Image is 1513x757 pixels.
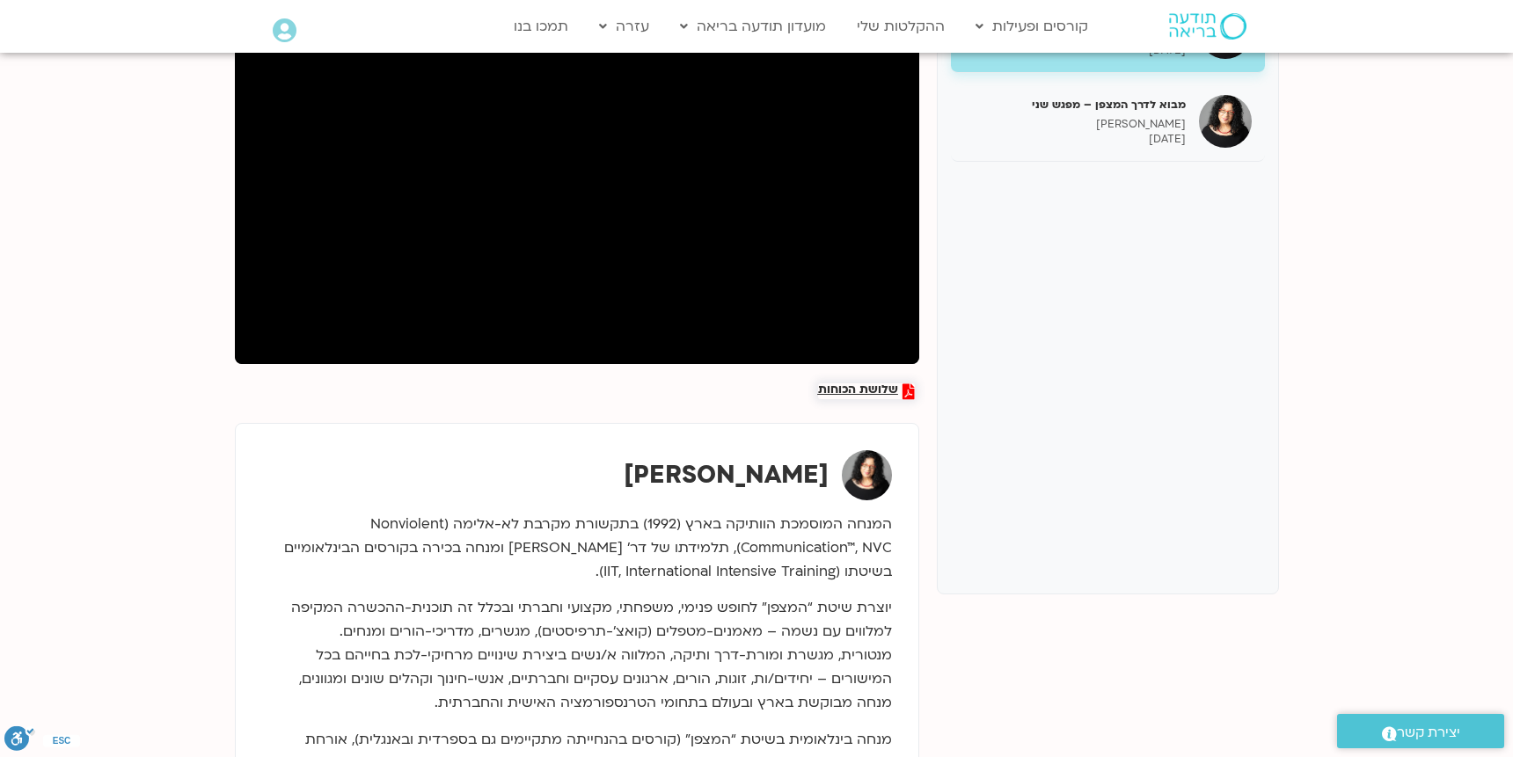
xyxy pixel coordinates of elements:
[590,10,658,43] a: עזרה
[964,132,1186,147] p: [DATE]
[1199,95,1252,148] img: מבוא לדרך המצפן – מפגש שני
[964,117,1186,132] p: [PERSON_NAME]
[1337,714,1504,748] a: יצירת קשר
[964,97,1186,113] h5: מבוא לדרך המצפן – מפגש שני
[262,513,892,584] p: המנחה המוסמכת הוותיקה בארץ (1992) בתקשורת מקרבת לא-אלימה (Nonviolent Communication™, NVC), תלמידת...
[624,458,829,491] strong: [PERSON_NAME]
[1169,13,1246,40] img: תודעה בריאה
[818,383,898,399] span: שלושת הכוחות
[848,10,954,43] a: ההקלטות שלי
[842,450,892,500] img: ארנינה קשתן
[818,383,915,399] a: שלושת הכוחות
[671,10,835,43] a: מועדון תודעה בריאה
[262,596,892,715] p: יוצרת שיטת “המצפן” לחופש פנימי, משפחתי, מקצועי וחברתי ובכלל זה תוכנית-ההכשרה המקיפה למלווים עם נש...
[967,10,1097,43] a: קורסים ופעילות
[505,10,577,43] a: תמכו בנו
[1397,721,1460,745] span: יצירת קשר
